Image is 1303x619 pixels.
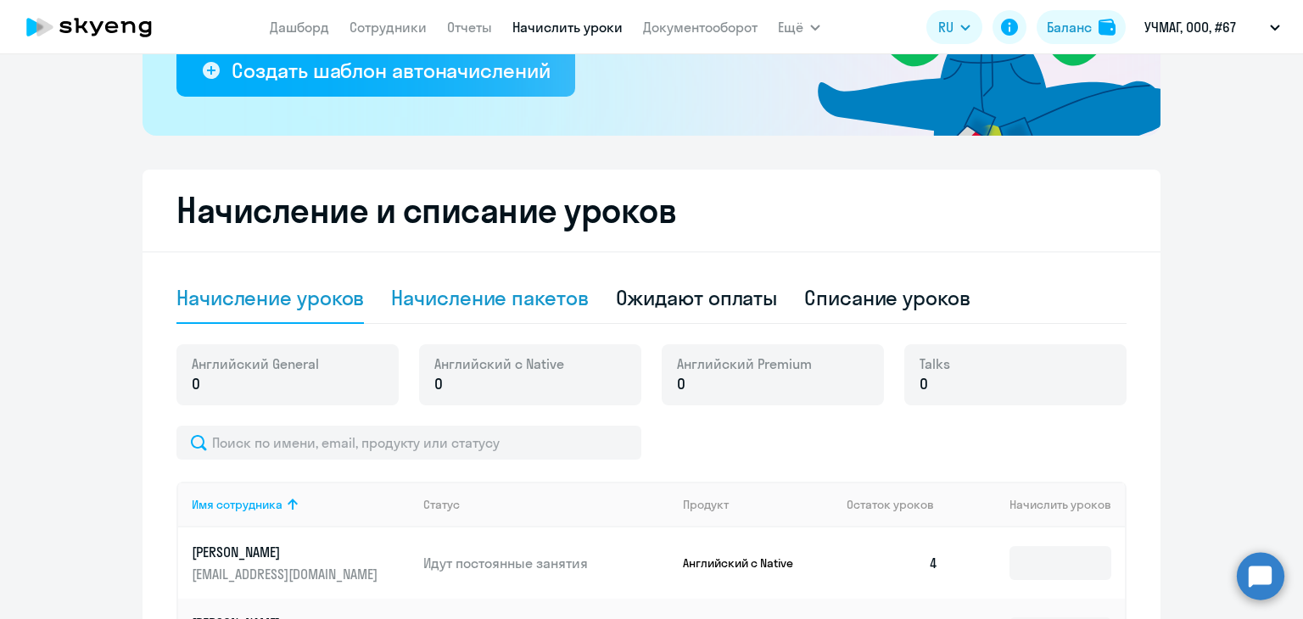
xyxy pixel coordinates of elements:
[1047,17,1092,37] div: Баланс
[350,19,427,36] a: Сотрудники
[920,354,950,373] span: Talks
[847,497,934,512] span: Остаток уроков
[434,373,443,395] span: 0
[192,497,282,512] div: Имя сотрудника
[192,543,410,583] a: [PERSON_NAME][EMAIL_ADDRESS][DOMAIN_NAME]
[270,19,329,36] a: Дашборд
[920,373,928,395] span: 0
[804,284,970,311] div: Списание уроков
[778,10,820,44] button: Ещё
[192,373,200,395] span: 0
[512,19,623,36] a: Начислить уроки
[677,373,685,395] span: 0
[176,190,1127,231] h2: Начисление и списание уроков
[391,284,588,311] div: Начисление пакетов
[926,10,982,44] button: RU
[192,354,319,373] span: Английский General
[952,482,1125,527] th: Начислить уроков
[1144,17,1236,37] p: УЧМАГ, ООО, #67
[847,497,952,512] div: Остаток уроков
[677,354,812,373] span: Английский Premium
[683,555,810,571] p: Английский с Native
[176,46,575,97] button: Создать шаблон автоначислений
[643,19,758,36] a: Документооборот
[192,565,382,583] p: [EMAIL_ADDRESS][DOMAIN_NAME]
[683,497,729,512] div: Продукт
[192,543,382,561] p: [PERSON_NAME]
[938,17,953,37] span: RU
[778,17,803,37] span: Ещё
[1099,19,1116,36] img: balance
[176,284,364,311] div: Начисление уроков
[423,497,460,512] div: Статус
[434,354,564,373] span: Английский с Native
[423,554,669,572] p: Идут постоянные занятия
[833,527,952,599] td: 4
[1136,7,1289,47] button: УЧМАГ, ООО, #67
[232,57,550,84] div: Создать шаблон автоначислений
[616,284,778,311] div: Ожидают оплаты
[176,426,641,460] input: Поиск по имени, email, продукту или статусу
[683,497,834,512] div: Продукт
[423,497,669,512] div: Статус
[447,19,492,36] a: Отчеты
[192,497,410,512] div: Имя сотрудника
[1037,10,1126,44] button: Балансbalance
